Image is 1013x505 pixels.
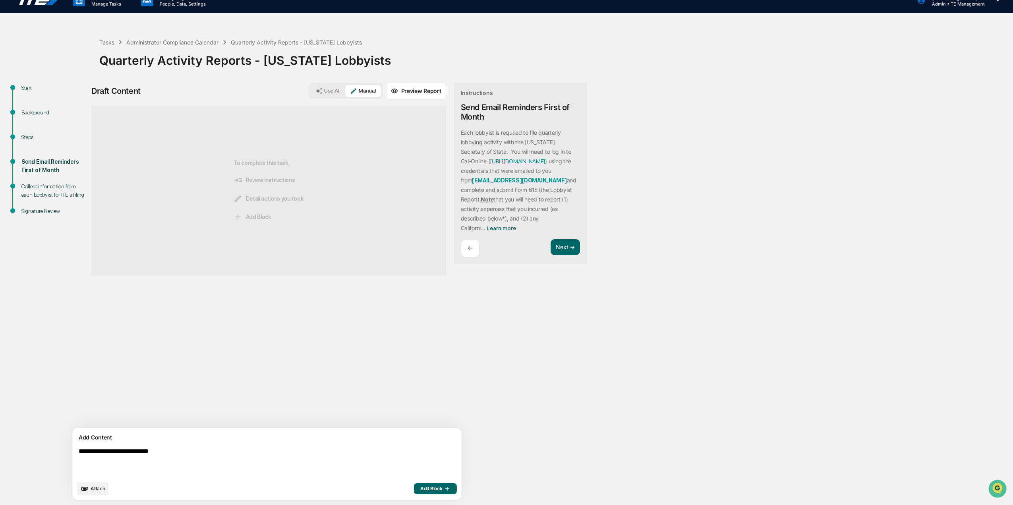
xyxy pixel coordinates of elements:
[5,97,54,111] a: 🖐️Preclearance
[91,86,141,96] div: Draft Content
[85,1,125,7] p: Manage Tasks
[231,39,362,46] div: Quarterly Activity Reports - [US_STATE] Lobbyists
[8,116,14,122] div: 🔎
[551,239,580,255] button: Next ➔
[8,101,14,107] div: 🖐️
[27,60,130,68] div: Start new chat
[461,89,493,96] div: Instructions
[461,129,576,231] p: ​Each lobbyist is required to file quarterly lobbying activity with the [US_STATE] Secretary of S...
[21,84,87,92] div: Start
[420,486,450,492] span: Add Block
[21,182,87,199] div: Collect information from each Lobbyist for ITE's filing
[56,134,96,140] a: Powered byPylon
[77,433,457,442] div: Add Content
[77,482,108,495] button: upload document
[472,177,566,184] a: [EMAIL_ADDRESS][DOMAIN_NAME]
[234,176,295,184] span: Review instructions
[461,103,580,122] div: Send Email Reminders First of Month
[487,225,516,231] span: Learn more
[5,112,53,126] a: 🔎Data Lookup
[21,133,87,141] div: Steps
[490,158,545,164] a: [URL][DOMAIN_NAME]
[234,213,271,221] span: Add Block
[988,479,1009,500] iframe: Open customer support
[8,60,22,75] img: 1746055101610-c473b297-6a78-478c-a979-82029cc54cd1
[54,97,102,111] a: 🗄️Attestations
[79,134,96,140] span: Pylon
[58,101,64,107] div: 🗄️
[926,1,985,7] p: Admin • ITE Management
[99,39,114,46] div: Tasks
[99,47,1009,68] div: Quarterly Activity Reports - [US_STATE] Lobbyists
[135,63,145,72] button: Start new chat
[345,85,381,97] button: Manual
[414,483,457,494] button: Add Block
[21,158,87,174] div: Send Email Reminders First of Month
[234,119,304,263] div: To complete this task,
[153,1,210,7] p: People, Data, Settings
[386,83,446,99] button: Preview Report
[27,68,101,75] div: We're available if you need us!
[311,85,344,97] button: Use AI
[21,108,87,117] div: Background
[66,100,99,108] span: Attestations
[91,486,105,491] span: Attach
[126,39,218,46] div: Administrator Compliance Calendar
[468,244,473,252] p: ←
[16,115,50,123] span: Data Lookup
[21,207,87,215] div: Signature Review
[16,100,51,108] span: Preclearance
[8,16,145,29] p: How can we help?
[481,196,493,203] u: Note
[234,194,304,203] span: Detail actions you took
